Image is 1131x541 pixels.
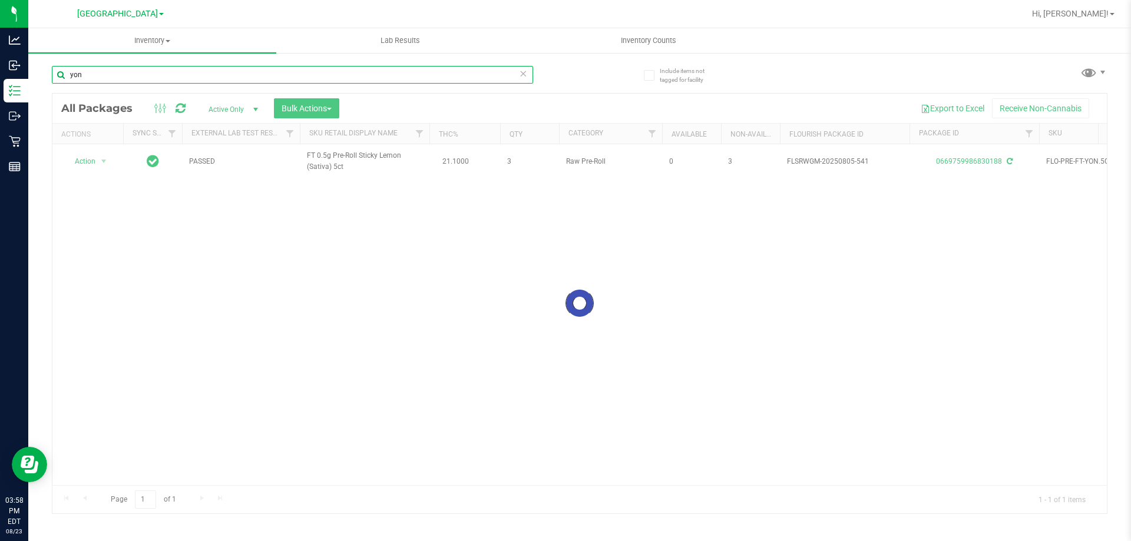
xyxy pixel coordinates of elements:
[9,161,21,172] inline-svg: Reports
[5,495,23,527] p: 03:58 PM EDT
[1032,9,1109,18] span: Hi, [PERSON_NAME]!
[605,35,692,46] span: Inventory Counts
[9,34,21,46] inline-svg: Analytics
[9,85,21,97] inline-svg: Inventory
[365,35,436,46] span: Lab Results
[524,28,772,53] a: Inventory Counts
[5,527,23,536] p: 08/23
[9,135,21,147] inline-svg: Retail
[9,110,21,122] inline-svg: Outbound
[519,66,527,81] span: Clear
[52,66,533,84] input: Search Package ID, Item Name, SKU, Lot or Part Number...
[28,28,276,53] a: Inventory
[28,35,276,46] span: Inventory
[12,447,47,482] iframe: Resource center
[660,67,719,84] span: Include items not tagged for facility
[276,28,524,53] a: Lab Results
[9,59,21,71] inline-svg: Inbound
[77,9,158,19] span: [GEOGRAPHIC_DATA]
